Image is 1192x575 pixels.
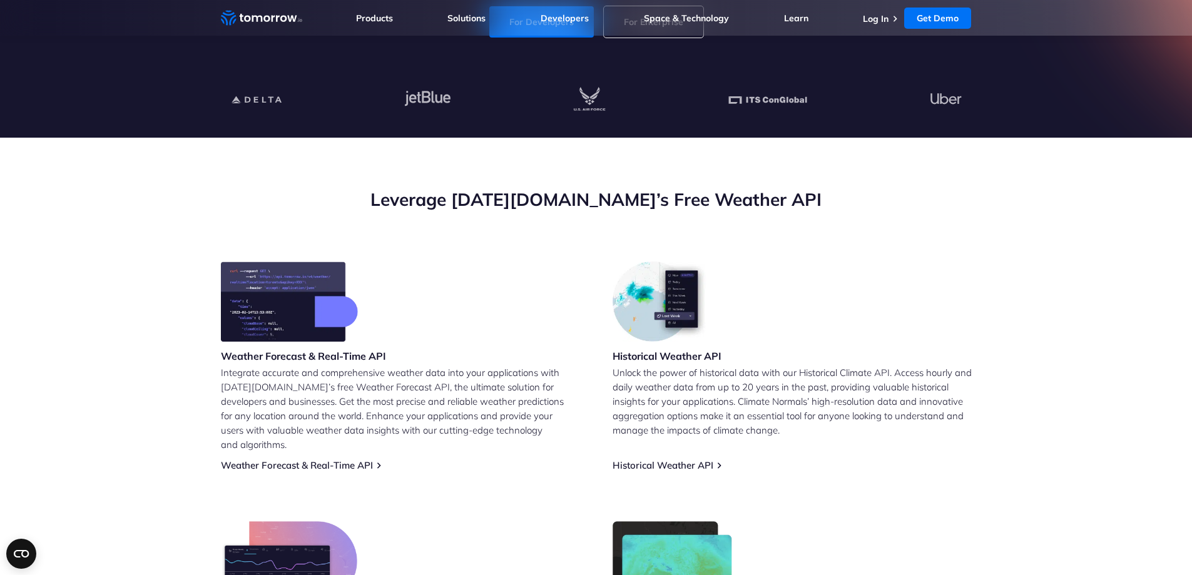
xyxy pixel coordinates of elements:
[221,188,972,211] h2: Leverage [DATE][DOMAIN_NAME]’s Free Weather API
[613,349,721,363] h3: Historical Weather API
[644,13,729,24] a: Space & Technology
[613,365,972,437] p: Unlock the power of historical data with our Historical Climate API. Access hourly and daily weat...
[784,13,808,24] a: Learn
[541,13,589,24] a: Developers
[221,459,373,471] a: Weather Forecast & Real-Time API
[863,13,889,24] a: Log In
[221,349,386,363] h3: Weather Forecast & Real-Time API
[6,539,36,569] button: Open CMP widget
[613,459,713,471] a: Historical Weather API
[447,13,486,24] a: Solutions
[221,9,302,28] a: Home link
[356,13,393,24] a: Products
[904,8,971,29] a: Get Demo
[221,365,580,452] p: Integrate accurate and comprehensive weather data into your applications with [DATE][DOMAIN_NAME]...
